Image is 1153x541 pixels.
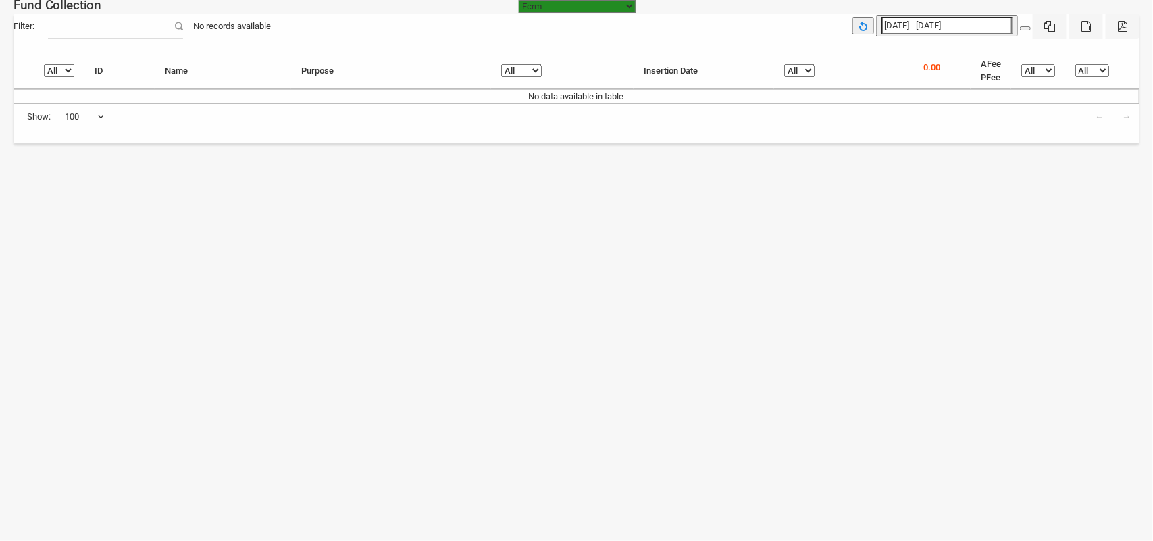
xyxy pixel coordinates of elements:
th: ID [84,53,155,89]
th: Name [155,53,291,89]
input: Filter: [48,14,183,39]
button: CSV [1069,14,1103,39]
span: 100 [64,104,105,130]
button: Excel [1033,14,1067,39]
span: Show: [27,110,51,124]
th: Purpose [291,53,491,89]
li: AFee [981,57,1001,71]
div: No records available [183,14,281,39]
th: Insertion Date [634,53,774,89]
p: 0.00 [923,61,940,74]
span: 100 [65,110,104,124]
button: Pdf [1106,14,1139,39]
a: ← [1087,104,1112,130]
a: → [1114,104,1139,130]
td: No data available in table [14,89,1139,103]
li: PFee [981,71,1001,84]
